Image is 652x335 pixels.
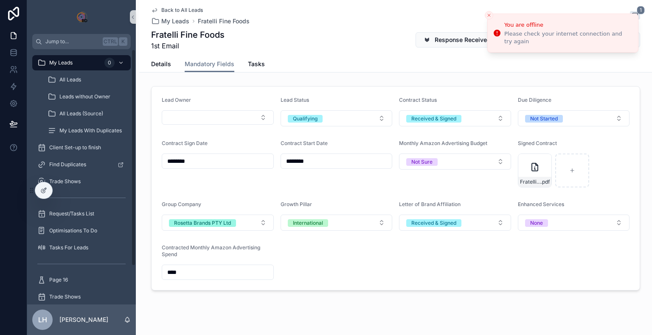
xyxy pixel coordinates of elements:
span: Tasks [248,60,265,68]
a: Fratelli Fine Foods [198,17,250,25]
button: Unselect NONE [525,218,548,227]
a: Mandatory Fields [185,56,234,73]
p: [PERSON_NAME] [59,315,108,324]
span: Back to All Leads [161,7,203,14]
div: Not Started [530,115,558,123]
div: Qualifying [293,115,318,123]
div: None [530,219,543,227]
a: My Leads [151,17,189,25]
img: App logo [75,10,88,24]
a: All Leads (Source) [42,106,131,121]
span: Contract Start Date [281,140,328,146]
span: Find Duplicates [49,161,86,168]
a: Back to All Leads [151,7,203,14]
a: Client Set-up to finish [32,140,131,155]
span: My Leads [49,59,73,66]
div: scrollable content [27,49,136,304]
a: Trade Shows [32,289,131,304]
div: Please check your internet connection and try again [504,30,631,45]
span: Contracted Monthly Amazon Advertising Spend [162,244,260,257]
div: International [293,219,323,227]
button: Select Button [281,215,393,231]
a: Details [151,56,171,73]
a: Optimisations To Do [32,223,131,238]
button: Response Received From Client [416,32,532,47]
div: 0 [104,58,115,68]
button: 1 [630,11,640,21]
div: Not Sure [411,158,433,166]
button: Select Button [162,110,274,125]
button: Select Button [162,215,274,231]
button: Select Button [518,215,630,231]
a: Find Duplicates [32,157,131,172]
a: Tasks [248,56,265,73]
span: 1 [637,6,645,14]
span: Monthly Amazon Advertising Budget [399,140,487,146]
span: Response Received From Client [435,36,525,44]
span: Lead Owner [162,97,191,103]
span: Contract Status [399,97,437,103]
h1: Fratelli Fine Foods [151,29,225,41]
button: Select Button [518,110,630,126]
a: Trade Shows [32,174,131,189]
span: Letter of Brand Affiliation [399,201,461,207]
button: Jump to...CtrlK [32,34,131,49]
span: Growth Pillar [281,201,312,207]
span: Lead Status [281,97,309,103]
span: All Leads (Source) [59,110,103,117]
span: Due Diligence [518,97,551,103]
button: Select Button [399,215,511,231]
div: Rosetta Brands PTY Ltd [174,219,231,227]
span: 1st Email [151,41,225,51]
span: Contract Sign Date [162,140,208,146]
span: My Leads [161,17,189,25]
span: K [120,38,126,45]
a: Leads without Owner [42,89,131,104]
div: Received & Signed [411,219,456,227]
a: Page 16 [32,272,131,288]
button: Select Button [399,154,511,170]
button: Close toast [485,11,493,20]
span: My Leads With Duplicates [59,127,122,134]
span: Mandatory Fields [185,60,234,68]
a: My Leads0 [32,55,131,70]
span: Signed Contract [518,140,557,146]
span: Page 16 [49,276,68,283]
span: Tasks For Leads [49,244,88,251]
span: Ctrl [103,37,118,46]
span: Details [151,60,171,68]
span: LH [38,315,47,325]
span: Client Set-up to finish [49,144,101,151]
span: All Leads [59,76,81,83]
a: Tasks For Leads [32,240,131,255]
a: My Leads With Duplicates [42,123,131,138]
a: Request/Tasks List [32,206,131,221]
div: Received & Signed [411,115,456,123]
span: Fratelli-DA---Signed [520,179,541,185]
span: Optimisations To Do [49,227,97,234]
span: Jump to... [45,38,99,45]
span: .pdf [541,179,550,185]
span: Leads without Owner [59,93,110,100]
a: All Leads [42,72,131,87]
span: Enhanced Services [518,201,564,207]
span: Group Company [162,201,201,207]
button: Select Button [399,110,511,126]
span: Trade Shows [49,293,81,300]
span: Trade Shows [49,178,81,185]
span: Request/Tasks List [49,210,94,217]
div: You are offline [504,21,631,29]
button: Select Button [281,110,393,126]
